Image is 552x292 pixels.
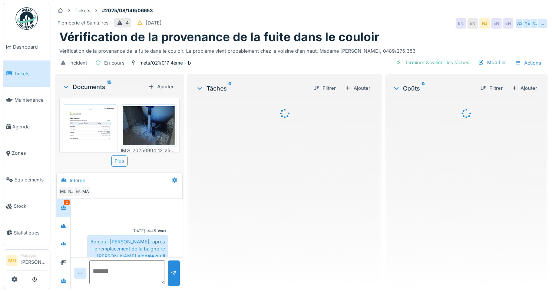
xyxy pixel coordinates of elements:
a: MD Manager[PERSON_NAME] [6,253,47,270]
div: NJ [530,18,540,29]
div: Vous [158,228,166,234]
a: Dashboard [3,34,50,60]
div: … [537,18,548,29]
sup: 0 [422,84,425,93]
div: Vérification de la provenance de la fuite dans le couloir. Le problème vient probablement chez la... [59,45,543,55]
span: Dashboard [13,43,47,50]
div: MA [80,187,91,197]
div: MD [58,187,69,197]
div: NJ [66,187,76,197]
div: Coûts [393,84,475,93]
div: En cours [104,59,125,66]
div: Plus [111,155,128,166]
a: Tickets [3,60,50,87]
a: Statistiques [3,220,50,246]
img: j3es8ibiaywmvaw8lxqnobd2a0jk [65,106,116,179]
span: Statistiques [14,229,47,236]
strong: #2025/08/146/06653 [99,7,156,14]
div: Filtrer [311,83,339,93]
div: Documents [62,82,145,91]
div: Modifier [475,58,509,68]
li: [PERSON_NAME] [20,253,47,269]
a: Agenda [3,114,50,140]
div: 4 [126,19,129,26]
a: Zones [3,140,50,167]
li: MD [6,255,17,266]
div: EN [467,18,478,29]
a: Maintenance [3,87,50,114]
div: Tâches [196,84,308,93]
span: Stock [14,203,47,210]
div: EN [503,18,513,29]
div: EN [491,18,502,29]
div: mets/021/017 4ème - b [139,59,191,66]
sup: 15 [107,82,112,91]
div: Terminer & valider les tâches [393,58,472,68]
div: Plomberie et Sanitaires [57,19,109,26]
div: Incident [69,59,87,66]
div: Actions [512,58,545,68]
div: EN [73,187,83,197]
img: Badge_color-CXgf-gQk.svg [16,7,38,30]
div: Ajouter [145,82,177,92]
span: Tickets [14,70,47,77]
div: EN [456,18,466,29]
div: Ajouter [342,83,373,93]
span: Zones [12,150,47,157]
a: Stock [3,193,50,220]
div: NJ [479,18,490,29]
div: 2 [64,200,70,205]
div: AS [515,18,525,29]
div: Tickets [75,7,90,14]
div: Manager [20,253,47,258]
span: Agenda [12,123,47,130]
span: Maintenance [14,96,47,104]
div: YE [522,18,533,29]
div: IMG_20250904_121255_265.jpg [121,147,176,154]
div: [DATE] [146,19,162,26]
span: Équipements [14,176,47,183]
a: Équipements [3,167,50,193]
img: 3eew2p73zic2pjwkjv0uh7imd15k [123,106,174,145]
div: Ajouter [509,83,540,93]
div: Interne [70,177,85,184]
sup: 0 [228,84,232,93]
h1: Vérification de la provenance de la fuite dans le couloir [59,30,379,44]
div: [DATE] 14:45 [132,228,156,234]
div: Filtrer [477,83,506,93]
